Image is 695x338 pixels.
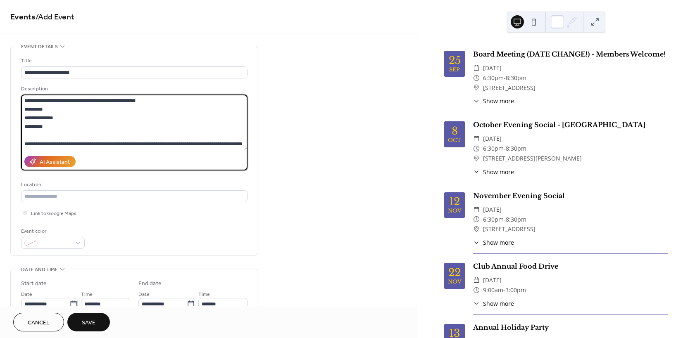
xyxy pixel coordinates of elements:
[448,138,461,143] div: Oct
[473,238,514,247] button: ​Show more
[67,313,110,331] button: Save
[21,180,246,189] div: Location
[13,313,64,331] button: Cancel
[483,275,502,285] span: [DATE]
[81,290,93,299] span: Time
[483,63,502,73] span: [DATE]
[473,275,480,285] div: ​
[483,83,536,93] span: [STREET_ADDRESS]
[483,97,514,105] span: Show more
[138,279,162,288] div: End date
[21,265,58,274] span: Date and time
[473,49,668,59] div: Board Meeting (DATE CHANGE!) - Members Welcome!
[198,290,210,299] span: Time
[473,285,480,295] div: ​
[483,134,502,144] span: [DATE]
[483,215,504,225] span: 6:30pm
[483,205,502,215] span: [DATE]
[24,156,76,167] button: AI Assistant
[448,267,461,278] div: 22
[483,299,514,308] span: Show more
[504,73,506,83] span: -
[21,43,58,51] span: Event details
[473,299,480,308] div: ​
[473,224,480,234] div: ​
[504,215,506,225] span: -
[506,144,526,154] span: 8:30pm
[452,126,458,136] div: 8
[21,279,47,288] div: Start date
[473,191,668,201] div: November Evening Social
[473,299,514,308] button: ​Show more
[448,208,462,214] div: Nov
[506,215,526,225] span: 8:30pm
[473,120,668,130] div: October Evening Social - [GEOGRAPHIC_DATA]
[504,144,506,154] span: -
[473,73,480,83] div: ​
[483,224,536,234] span: [STREET_ADDRESS]
[483,168,514,176] span: Show more
[21,85,246,93] div: Description
[473,97,480,105] div: ​
[473,261,668,271] div: Club Annual Food Drive
[21,290,32,299] span: Date
[473,168,514,176] button: ​Show more
[503,285,505,295] span: -
[10,9,36,25] a: Events
[473,205,480,215] div: ​
[449,55,461,66] div: 25
[473,83,480,93] div: ​
[36,9,74,25] span: / Add Event
[483,285,503,295] span: 9:00am
[483,73,504,83] span: 6:30pm
[483,154,582,163] span: [STREET_ADDRESS][PERSON_NAME]
[31,209,76,218] span: Link to Google Maps
[40,158,70,167] div: AI Assistant
[138,290,150,299] span: Date
[449,67,460,73] div: Sep
[28,319,50,327] span: Cancel
[21,57,246,65] div: Title
[448,279,462,285] div: Nov
[473,63,480,73] div: ​
[473,144,480,154] div: ​
[483,238,514,247] span: Show more
[473,168,480,176] div: ​
[473,134,480,144] div: ​
[505,285,526,295] span: 3:00pm
[506,73,526,83] span: 8:30pm
[473,322,668,332] div: Annual Holiday Party
[483,144,504,154] span: 6:30pm
[449,196,460,207] div: 12
[473,97,514,105] button: ​Show more
[82,319,95,327] span: Save
[473,215,480,225] div: ​
[21,227,83,236] div: Event color
[473,238,480,247] div: ​
[473,154,480,163] div: ​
